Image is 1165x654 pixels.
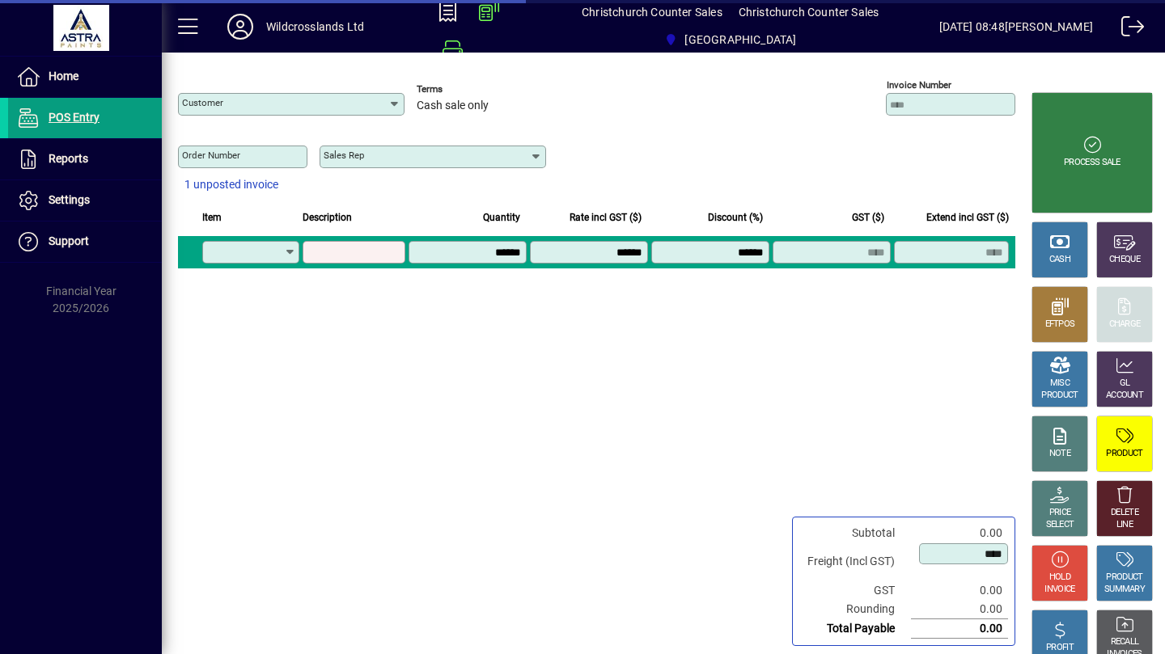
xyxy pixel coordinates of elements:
[1045,319,1075,331] div: EFTPOS
[1120,378,1130,390] div: GL
[49,111,100,124] span: POS Entry
[1050,378,1070,390] div: MISC
[887,79,951,91] mat-label: Invoice number
[8,139,162,179] a: Reports
[1044,584,1074,596] div: INVOICE
[202,209,222,226] span: Item
[1106,390,1143,402] div: ACCOUNT
[684,27,796,53] span: [GEOGRAPHIC_DATA]
[911,581,1008,600] td: 0.00
[1109,319,1141,331] div: CHARGE
[214,12,266,41] button: Profile
[1111,636,1139,648] div: RECALL
[417,84,514,95] span: Terms
[8,180,162,221] a: Settings
[939,14,1005,40] span: [DATE] 08:48
[911,600,1008,619] td: 0.00
[1049,448,1070,460] div: NOTE
[1116,519,1133,531] div: LINE
[1111,507,1138,519] div: DELETE
[1109,254,1140,266] div: CHEQUE
[1049,572,1070,584] div: HOLD
[708,209,763,226] span: Discount (%)
[182,97,223,108] mat-label: Customer
[182,150,240,161] mat-label: Order number
[324,150,364,161] mat-label: Sales rep
[1106,448,1142,460] div: PRODUCT
[799,619,911,639] td: Total Payable
[1049,254,1070,266] div: CASH
[658,25,803,54] span: Christchurch
[799,600,911,619] td: Rounding
[1104,584,1145,596] div: SUMMARY
[417,99,489,112] span: Cash sale only
[1109,3,1145,56] a: Logout
[49,193,90,206] span: Settings
[911,524,1008,542] td: 0.00
[303,209,352,226] span: Description
[49,234,89,247] span: Support
[911,619,1008,639] td: 0.00
[799,524,911,542] td: Subtotal
[178,171,285,200] button: 1 unposted invoice
[799,581,911,600] td: GST
[1049,507,1071,519] div: PRICE
[570,209,642,226] span: Rate incl GST ($)
[8,57,162,97] a: Home
[926,209,1009,226] span: Extend incl GST ($)
[1005,14,1093,40] div: [PERSON_NAME]
[1041,390,1078,402] div: PRODUCT
[852,209,884,226] span: GST ($)
[49,152,88,165] span: Reports
[8,222,162,262] a: Support
[483,209,520,226] span: Quantity
[1046,642,1074,654] div: PROFIT
[49,70,78,82] span: Home
[1046,519,1074,531] div: SELECT
[1106,572,1142,584] div: PRODUCT
[799,542,911,581] td: Freight (Incl GST)
[184,176,278,193] span: 1 unposted invoice
[266,14,364,40] div: Wildcrosslands Ltd
[1064,157,1121,169] div: PROCESS SALE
